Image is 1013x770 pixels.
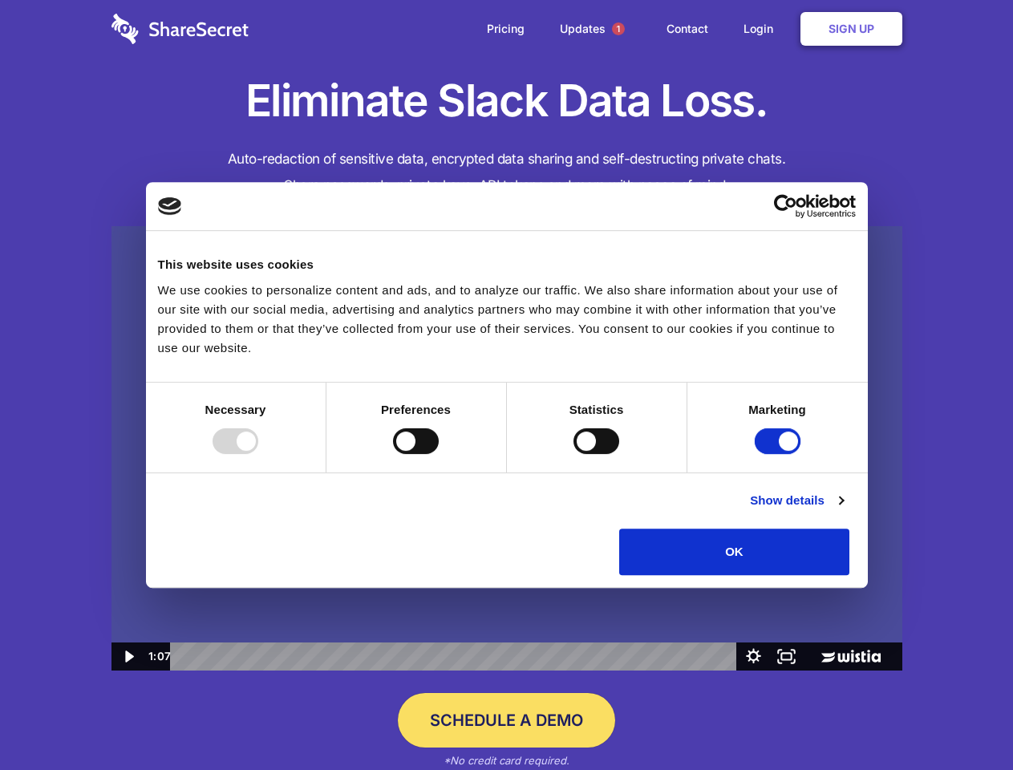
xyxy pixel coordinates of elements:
[111,14,249,44] img: logo-wordmark-white-trans-d4663122ce5f474addd5e946df7df03e33cb6a1c49d2221995e7729f52c070b2.svg
[111,72,902,130] h1: Eliminate Slack Data Loss.
[619,529,849,575] button: OK
[111,146,902,199] h4: Auto-redaction of sensitive data, encrypted data sharing and self-destructing private chats. Shar...
[715,194,856,218] a: Usercentrics Cookiebot - opens in a new window
[933,690,994,751] iframe: Drift Widget Chat Controller
[800,12,902,46] a: Sign Up
[569,403,624,416] strong: Statistics
[398,693,615,748] a: Schedule a Demo
[444,754,569,767] em: *No credit card required.
[770,642,803,671] button: Fullscreen
[803,642,902,671] a: Wistia Logo -- Learn More
[750,491,843,510] a: Show details
[158,255,856,274] div: This website uses cookies
[737,642,770,671] button: Show settings menu
[158,197,182,215] img: logo
[111,642,144,671] button: Play Video
[650,4,724,54] a: Contact
[381,403,451,416] strong: Preferences
[183,642,729,671] div: Playbar
[727,4,797,54] a: Login
[612,22,625,35] span: 1
[748,403,806,416] strong: Marketing
[111,226,902,671] img: Sharesecret
[158,281,856,358] div: We use cookies to personalize content and ads, and to analyze our traffic. We also share informat...
[205,403,266,416] strong: Necessary
[471,4,541,54] a: Pricing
